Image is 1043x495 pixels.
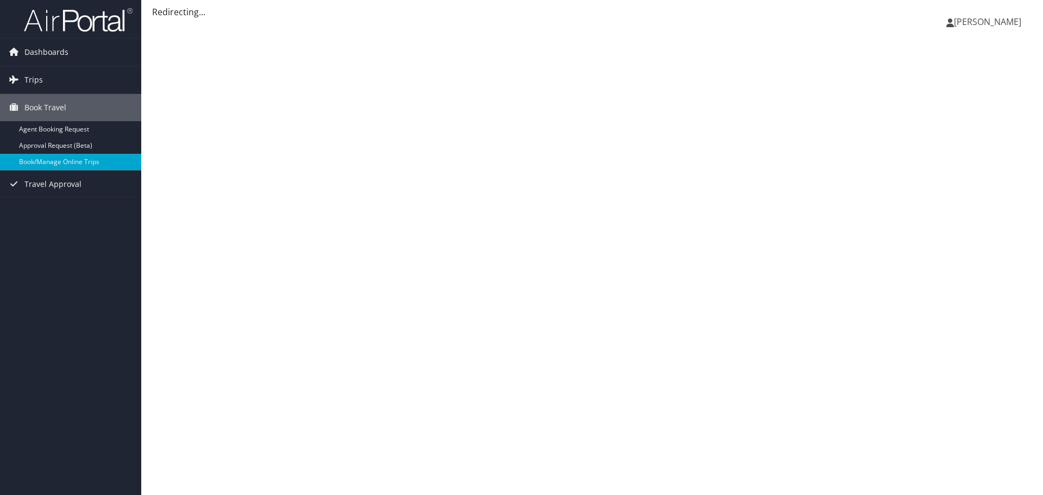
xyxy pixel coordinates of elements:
[24,39,68,66] span: Dashboards
[152,5,1032,18] div: Redirecting...
[954,16,1021,28] span: [PERSON_NAME]
[24,94,66,121] span: Book Travel
[24,171,81,198] span: Travel Approval
[24,66,43,93] span: Trips
[946,5,1032,38] a: [PERSON_NAME]
[24,7,133,33] img: airportal-logo.png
